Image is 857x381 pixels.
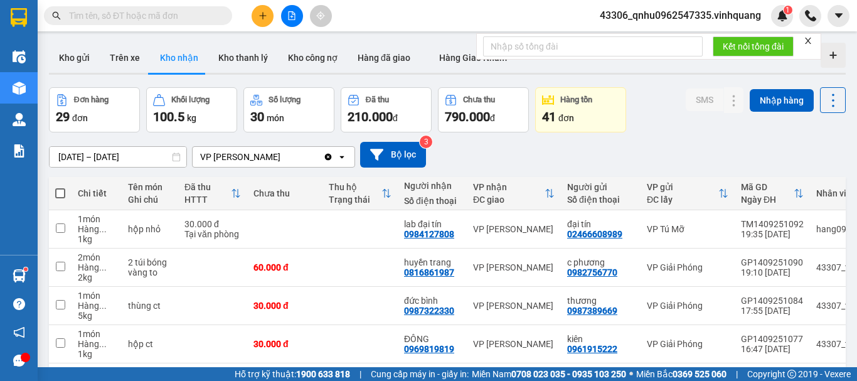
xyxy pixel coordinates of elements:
div: Người nhận [404,181,460,191]
span: đ [490,113,495,123]
div: Đã thu [366,95,389,104]
div: 0984127808 [404,229,454,239]
div: Số điện thoại [567,195,634,205]
span: ... [99,301,107,311]
span: 210.000 [348,109,393,124]
div: Tạo kho hàng mới [821,43,846,68]
span: 30 [250,109,264,124]
div: VP [PERSON_NAME] [473,339,555,349]
button: aim [310,5,332,27]
div: Mã GD [741,182,794,192]
div: thương [567,296,634,306]
button: Trên xe [100,43,150,73]
button: plus [252,5,274,27]
div: lab đại tín [404,219,460,229]
th: Toggle SortBy [322,177,398,210]
span: đ [393,113,398,123]
img: warehouse-icon [13,50,26,63]
span: notification [13,326,25,338]
span: close [804,36,812,45]
span: Cung cấp máy in - giấy in: [371,367,469,381]
div: Hàng thông thường [78,262,115,272]
span: | [736,367,738,381]
span: ... [99,339,107,349]
button: Kho thanh lý [208,43,278,73]
button: Số lượng30món [243,87,334,132]
div: 1 món [78,329,115,339]
img: logo-vxr [11,8,27,27]
input: Select a date range. [50,147,186,167]
div: Khối lượng [171,95,210,104]
span: 790.000 [445,109,490,124]
div: Chi tiết [78,188,115,198]
div: 02466608989 [567,229,622,239]
button: Kho gửi [49,43,100,73]
div: thùng ct [128,301,172,311]
button: file-add [281,5,303,27]
button: Hàng tồn41đơn [535,87,626,132]
span: | [359,367,361,381]
div: VP nhận [473,182,545,192]
div: ĐC lấy [647,195,718,205]
strong: 1900 633 818 [296,369,350,379]
div: 2 túi bóng vàng to [128,257,172,277]
button: Kho công nợ [278,43,348,73]
div: Hàng thông thường [78,301,115,311]
div: 0987322330 [404,306,454,316]
span: Miền Bắc [636,367,727,381]
span: message [13,355,25,367]
div: c phương [567,257,634,267]
div: hộp ct [128,339,172,349]
th: Toggle SortBy [178,177,247,210]
div: 1 kg [78,234,115,244]
span: 29 [56,109,70,124]
input: Selected VP LÊ HỒNG PHONG. [282,151,283,163]
span: 43306_qnhu0962547335.vinhquang [590,8,771,23]
div: VP [PERSON_NAME] [473,301,555,311]
div: 1 món [78,214,115,224]
div: VP [PERSON_NAME] [473,262,555,272]
div: 0987389669 [567,306,617,316]
div: 0961915222 [567,344,617,354]
div: Ngày ĐH [741,195,794,205]
span: file-add [287,11,296,20]
div: 5 kg [78,311,115,321]
span: Hỗ trợ kỹ thuật: [235,367,350,381]
img: solution-icon [13,144,26,158]
div: VP [PERSON_NAME] [473,224,555,234]
button: Đơn hàng29đơn [49,87,140,132]
div: VP gửi [647,182,718,192]
strong: 0369 525 060 [673,369,727,379]
span: 1 [785,6,790,14]
div: 1 kg [78,349,115,359]
span: Hàng Giao Nhầm [439,53,507,63]
div: 17:55 [DATE] [741,306,804,316]
span: caret-down [833,10,844,21]
span: 100.5 [153,109,184,124]
div: VP Giải Phóng [647,339,728,349]
div: GP1409251090 [741,257,804,267]
div: 0969819819 [404,344,454,354]
img: warehouse-icon [13,113,26,126]
div: 60.000 đ [253,262,316,272]
sup: 1 [24,267,28,271]
div: 19:35 [DATE] [741,229,804,239]
button: caret-down [828,5,849,27]
span: aim [316,11,325,20]
div: VP Tú Mỡ [647,224,728,234]
div: ĐÔNG [404,334,460,344]
th: Toggle SortBy [641,177,735,210]
div: Thu hộ [329,182,381,192]
div: Đơn hàng [74,95,109,104]
div: 1 món [78,291,115,301]
div: Hàng tồn [560,95,592,104]
div: Trạng thái [329,195,381,205]
div: 2 kg [78,272,115,282]
span: đơn [72,113,88,123]
div: Tên món [128,182,172,192]
div: VP Giải Phóng [647,301,728,311]
div: VP Giải Phóng [647,262,728,272]
span: ... [99,224,107,234]
img: phone-icon [805,10,816,21]
button: Khối lượng100.5kg [146,87,237,132]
